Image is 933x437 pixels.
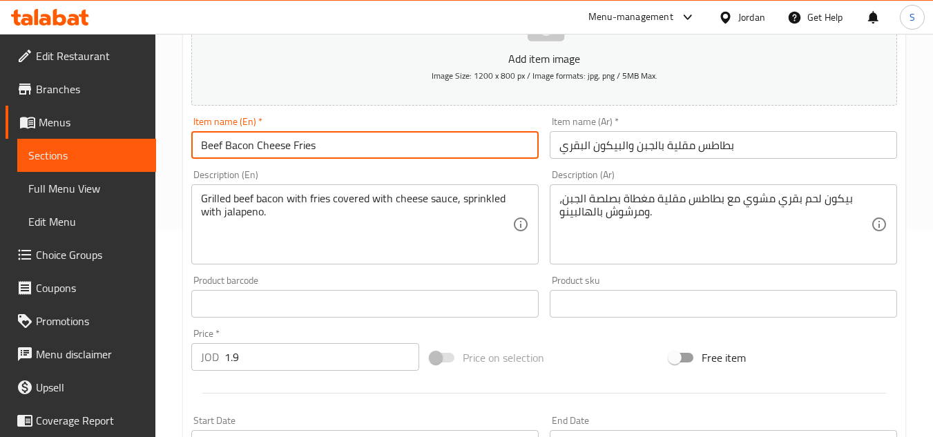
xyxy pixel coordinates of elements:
div: Menu-management [588,9,673,26]
a: Sections [17,139,156,172]
p: Add item image [213,50,876,67]
a: Promotions [6,304,156,338]
span: S [910,10,915,25]
span: Coverage Report [36,412,145,429]
textarea: بيكون لحم بقري مشوي مع بطاطس مقلية مغطاة بصلصة الجبن، ومرشوش بالهالبينو. [559,192,871,258]
div: Jordan [738,10,765,25]
a: Edit Menu [17,205,156,238]
a: Menus [6,106,156,139]
input: Enter name Ar [550,131,897,159]
a: Coverage Report [6,404,156,437]
span: Full Menu View [28,180,145,197]
span: Branches [36,81,145,97]
span: Edit Menu [28,213,145,230]
a: Choice Groups [6,238,156,271]
input: Enter name En [191,131,539,159]
span: Edit Restaurant [36,48,145,64]
span: Upsell [36,379,145,396]
a: Menu disclaimer [6,338,156,371]
span: Free item [702,349,746,366]
p: JOD [201,349,219,365]
input: Please enter product barcode [191,290,539,318]
a: Coupons [6,271,156,304]
span: Promotions [36,313,145,329]
a: Full Menu View [17,172,156,205]
a: Branches [6,72,156,106]
span: Menu disclaimer [36,346,145,362]
span: Image Size: 1200 x 800 px / Image formats: jpg, png / 5MB Max. [432,68,657,84]
span: Menus [39,114,145,130]
a: Upsell [6,371,156,404]
span: Price on selection [463,349,544,366]
span: Choice Groups [36,246,145,263]
input: Please enter price [224,343,419,371]
textarea: Grilled beef bacon with fries covered with cheese sauce, sprinkled with jalapeno. [201,192,512,258]
input: Please enter product sku [550,290,897,318]
span: Sections [28,147,145,164]
span: Coupons [36,280,145,296]
a: Edit Restaurant [6,39,156,72]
